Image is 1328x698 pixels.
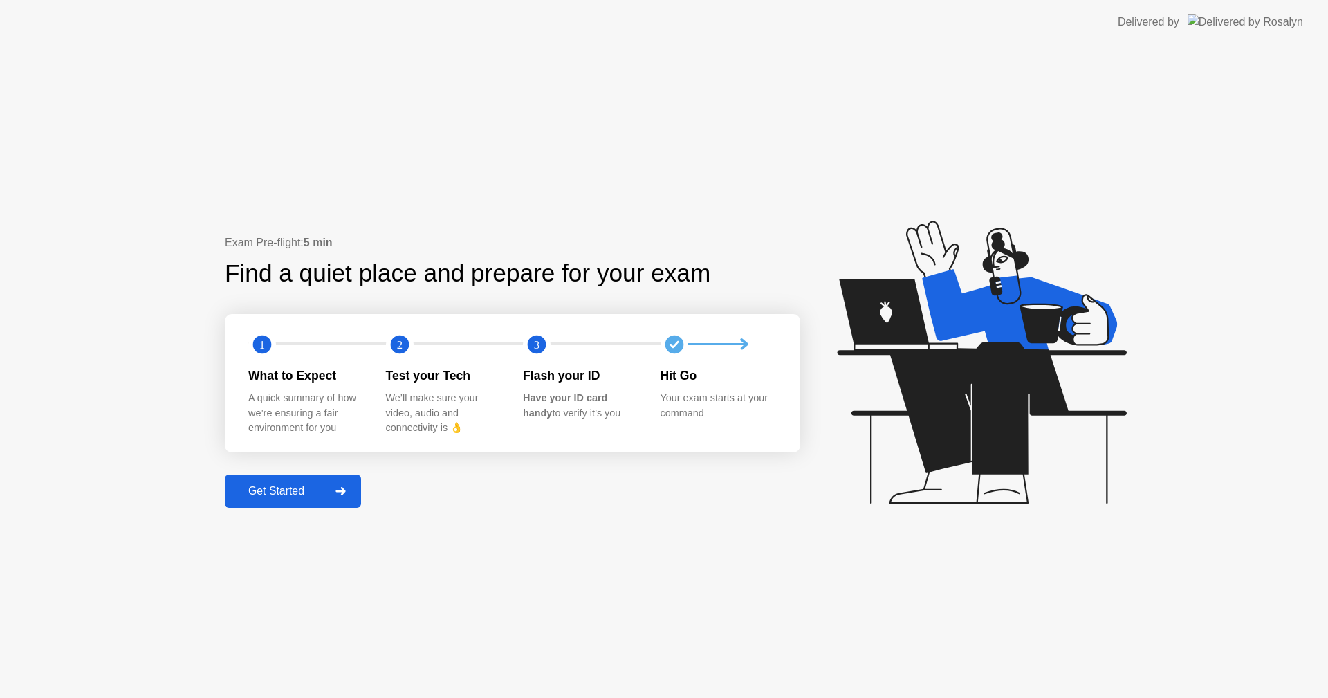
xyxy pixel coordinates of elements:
text: 2 [396,338,402,351]
div: We’ll make sure your video, audio and connectivity is 👌 [386,391,501,436]
b: Have your ID card handy [523,392,607,419]
div: Your exam starts at your command [661,391,776,421]
button: Get Started [225,475,361,508]
div: A quick summary of how we’re ensuring a fair environment for you [248,391,364,436]
div: Find a quiet place and prepare for your exam [225,255,712,292]
div: Get Started [229,485,324,497]
div: Exam Pre-flight: [225,235,800,251]
div: Delivered by [1118,14,1179,30]
div: Test your Tech [386,367,501,385]
text: 3 [534,338,539,351]
div: Hit Go [661,367,776,385]
img: Delivered by Rosalyn [1188,14,1303,30]
div: Flash your ID [523,367,638,385]
div: to verify it’s you [523,391,638,421]
div: What to Expect [248,367,364,385]
b: 5 min [304,237,333,248]
text: 1 [259,338,265,351]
